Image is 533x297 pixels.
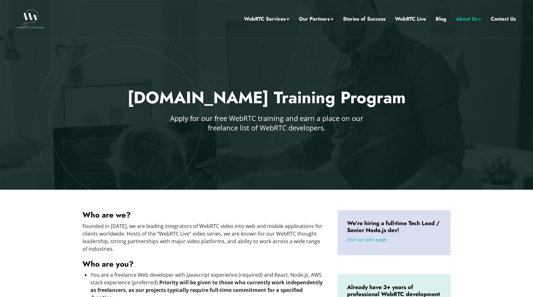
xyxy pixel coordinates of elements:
[17,9,44,28] img: WebRTC.ventures
[118,87,415,109] h2: [DOMAIN_NAME] Training Program
[82,259,325,269] h4: Who are you?
[343,15,385,23] a: Stories of Success
[436,15,446,23] a: Blog
[456,15,481,23] a: About Us
[395,15,426,23] a: WebRTC Live
[299,15,333,23] a: Our Partners
[347,237,386,243] a: Visit our Jobs page
[347,219,440,234] strong: We’re hiring a full-time Tech Lead / Senior Node.js dev!
[82,210,325,220] h4: Who are we?
[155,113,378,133] p: Apply for our free WebRTC training and earn a place on our freelance list of WebRTC developers.
[82,222,325,253] p: Founded in [DATE], we are leading integrators of WebRTC video into web and mobile applications fo...
[244,15,289,23] a: WebRTC Services
[491,15,516,23] a: Contact Us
